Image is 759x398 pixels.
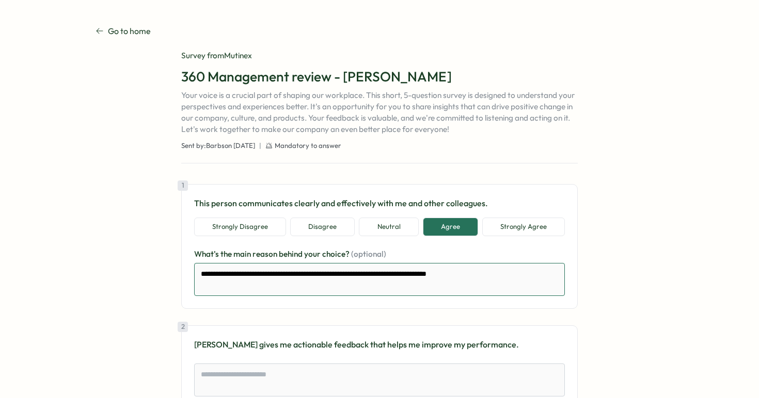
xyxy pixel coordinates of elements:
[220,249,233,259] span: the
[252,249,279,259] span: reason
[482,218,565,236] button: Strongly Agree
[178,180,188,191] div: 1
[96,25,151,38] a: Go to home
[178,322,188,332] div: 2
[290,218,355,236] button: Disagree
[194,218,286,236] button: Strongly Disagree
[181,68,578,86] h1: 360 Management review - [PERSON_NAME]
[351,249,386,259] span: (optional)
[359,218,418,236] button: Neutral
[304,249,322,259] span: your
[233,249,252,259] span: main
[108,25,151,38] p: Go to home
[275,141,341,151] span: Mandatory to answer
[194,197,565,210] p: This person communicates clearly and effectively with me and other colleagues.
[194,249,220,259] span: What's
[259,141,261,151] span: |
[322,249,351,259] span: choice?
[194,338,565,351] p: [PERSON_NAME] gives me actionable feedback that helps me improve my performance.
[279,249,304,259] span: behind
[181,141,255,151] span: Sent by: Barbs on [DATE]
[181,50,578,61] div: Survey from Mutinex
[423,218,478,236] button: Agree
[181,90,578,135] p: Your voice is a crucial part of shaping our workplace. This short, 5-question survey is designed ...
